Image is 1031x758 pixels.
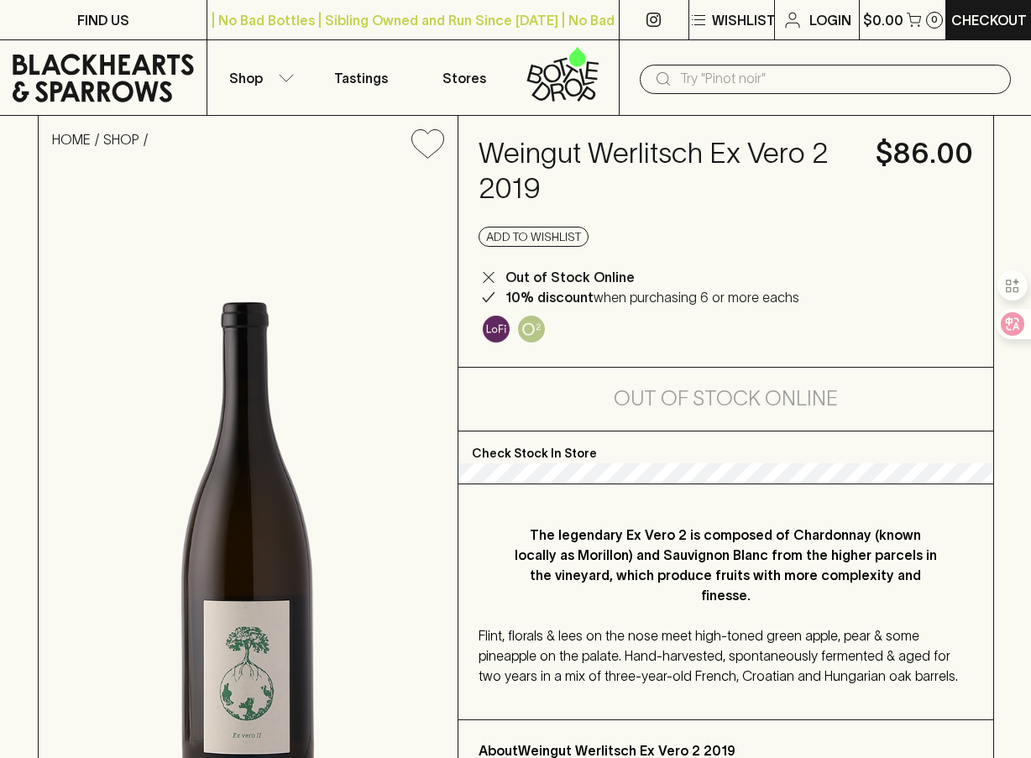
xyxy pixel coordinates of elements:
p: Shop [229,68,263,88]
p: Wishlist [712,10,776,30]
button: Add to wishlist [405,123,451,165]
a: SHOP [103,132,139,147]
p: Checkout [951,10,1027,30]
p: 0 [931,15,938,24]
p: Out of Stock Online [505,267,635,287]
h4: $86.00 [876,136,973,171]
p: Flint, florals & lees on the nose meet high-toned green apple, pear & some pineapple on the palat... [479,625,973,686]
p: Stores [442,68,486,88]
p: Check Stock In Store [458,431,993,463]
img: Lo-Fi [483,316,510,342]
input: Try "Pinot noir" [680,65,997,92]
p: when purchasing 6 or more eachs [505,287,799,307]
p: Tastings [334,68,388,88]
a: Stores [413,40,516,115]
a: Some may call it natural, others minimum intervention, either way, it’s hands off & maybe even a ... [479,311,514,347]
p: Login [809,10,851,30]
h5: Out of Stock Online [614,385,838,412]
p: FIND US [77,10,129,30]
img: Oxidative [518,316,545,342]
a: HOME [52,132,91,147]
h4: Weingut Werlitsch Ex Vero 2 2019 [479,136,856,206]
p: $0.00 [863,10,903,30]
b: 10% discount [505,290,594,305]
a: Tastings [310,40,413,115]
p: The legendary Ex Vero 2 is composed of Chardonnay (known locally as Morillon) and Sauvignon Blanc... [512,525,939,605]
a: Controlled exposure to oxygen, adding complexity and sometimes developed characteristics. [514,311,549,347]
button: Shop [207,40,311,115]
button: Add to wishlist [479,227,589,247]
